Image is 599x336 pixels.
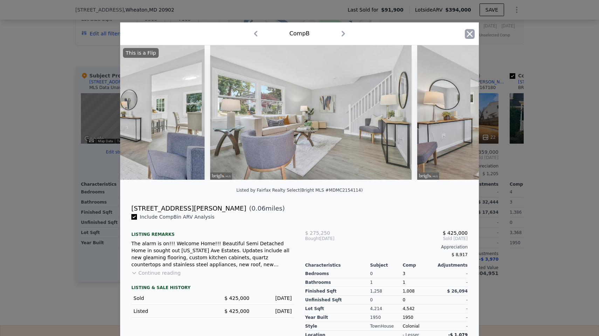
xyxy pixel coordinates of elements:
[435,278,468,287] div: -
[370,322,403,331] div: TownHouse
[402,322,435,331] div: Colonial
[370,287,403,296] div: 1,258
[305,322,370,331] div: Style
[305,287,370,296] div: Finished Sqft
[402,313,435,322] div: 1950
[402,297,405,302] span: 0
[359,236,468,241] span: Sold [DATE]
[236,188,363,193] div: Listed by Fairfax Realty Select (Bright MLS #MDMC2154114)
[435,313,468,322] div: -
[289,29,310,38] div: Comp B
[305,262,370,268] div: Characteristics
[305,269,370,278] div: Bedrooms
[305,313,370,322] div: Year Built
[305,230,330,236] span: $ 275,250
[402,278,435,287] div: 1
[225,295,249,301] span: $ 425,000
[370,269,403,278] div: 0
[370,304,403,313] div: 4,214
[123,48,159,58] div: This is a Flip
[246,204,285,213] span: ( miles)
[305,304,370,313] div: Lot Sqft
[447,289,468,294] span: $ 26,094
[131,285,294,292] div: LISTING & SALE HISTORY
[435,269,468,278] div: -
[305,244,468,250] div: Appreciation
[131,240,294,268] div: The alarm is on!!! Welcome Home!!! Beautiful Semi Detached Home in sought out [US_STATE] Ave Esta...
[305,236,359,241] div: [DATE]
[305,296,370,304] div: Unfinished Sqft
[131,269,181,276] button: Continue reading
[131,226,294,237] div: Listing remarks
[131,204,246,213] div: [STREET_ADDRESS][PERSON_NAME]
[137,214,217,220] span: Include Comp B in ARV Analysis
[255,308,292,315] div: [DATE]
[402,289,414,294] span: 1,008
[370,278,403,287] div: 1
[443,230,468,236] span: $ 425,000
[133,295,207,302] div: Sold
[402,271,405,276] span: 3
[133,308,207,315] div: Listed
[435,296,468,304] div: -
[402,306,414,311] span: 4,542
[370,262,403,268] div: Subject
[225,308,249,314] span: $ 425,000
[435,322,468,331] div: -
[305,236,320,241] span: Bought
[370,313,403,322] div: 1950
[210,45,412,180] img: Property Img
[370,296,403,304] div: 0
[305,278,370,287] div: Bathrooms
[255,295,292,302] div: [DATE]
[435,262,468,268] div: Adjustments
[435,304,468,313] div: -
[252,205,266,212] span: 0.06
[452,252,468,257] span: $ 8,917
[402,262,435,268] div: Comp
